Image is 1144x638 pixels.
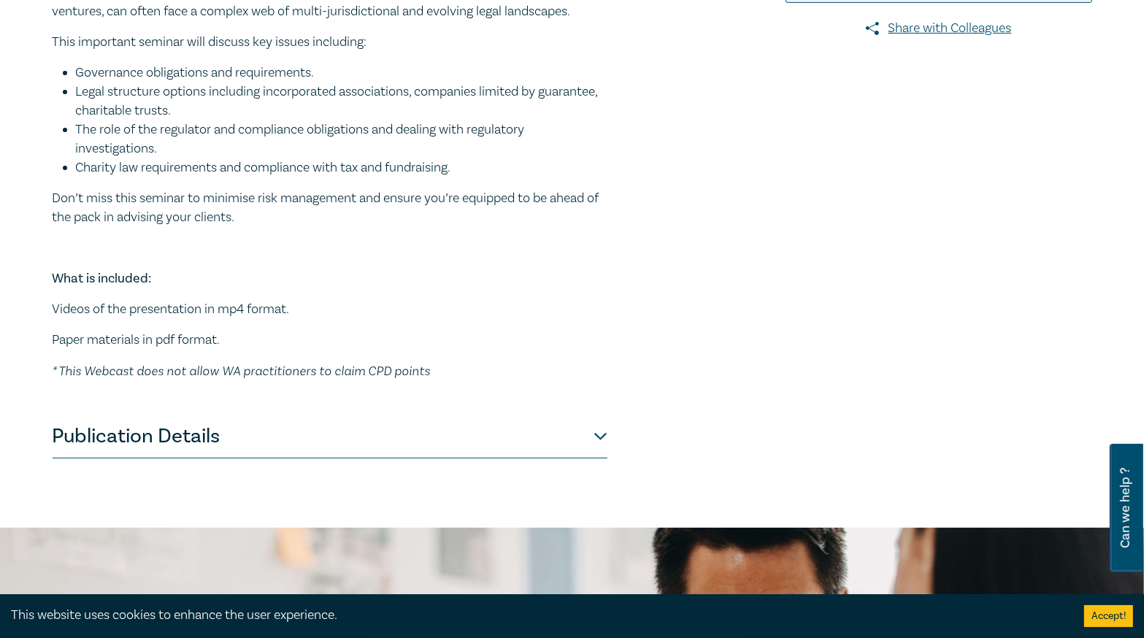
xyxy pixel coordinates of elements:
span: Can we help ? [1118,453,1132,564]
p: Paper materials in pdf format. [53,331,607,350]
li: Legal structure options including incorporated associations, companies limited by guarantee, char... [76,82,607,120]
li: Governance obligations and requirements. [76,64,607,82]
p: This important seminar will discuss key issues including: [53,33,607,52]
button: Accept cookies [1084,605,1133,627]
a: Share with Colleagues [786,19,1092,38]
div: This website uses cookies to enhance the user experience. [11,606,1062,625]
li: Charity law requirements and compliance with tax and fundraising. [76,158,607,177]
p: Videos of the presentation in mp4 format. [53,300,607,319]
li: The role of the regulator and compliance obligations and dealing with regulatory investigations. [76,120,607,158]
button: Publication Details [53,415,607,458]
p: Don’t miss this seminar to minimise risk management and ensure you’re equipped to be ahead of the... [53,189,607,227]
strong: What is included: [53,270,152,287]
em: * This Webcast does not allow WA practitioners to claim CPD points [53,363,431,378]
